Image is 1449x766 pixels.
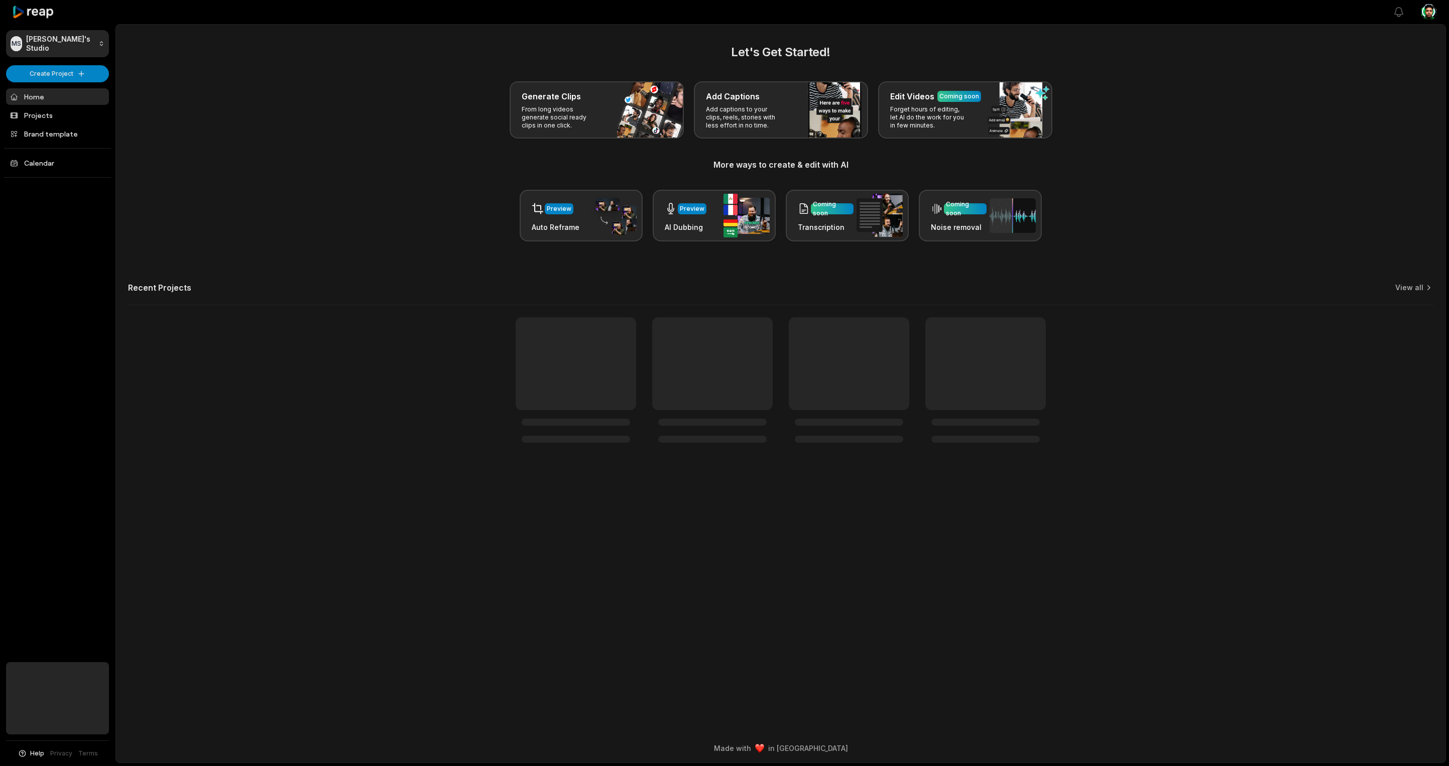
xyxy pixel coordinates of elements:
[680,204,704,213] div: Preview
[6,107,109,123] a: Projects
[931,222,987,232] h3: Noise removal
[128,159,1433,171] h3: More ways to create & edit with AI
[6,88,109,105] a: Home
[30,749,44,758] span: Help
[125,743,1436,753] div: Made with in [GEOGRAPHIC_DATA]
[532,222,579,232] h3: Auto Reframe
[755,744,764,753] img: heart emoji
[813,200,852,218] div: Coming soon
[26,35,94,53] p: [PERSON_NAME]'s Studio
[665,222,706,232] h3: AI Dubbing
[11,36,22,51] div: MS
[946,200,985,218] div: Coming soon
[890,90,934,102] h3: Edit Videos
[522,90,581,102] h3: Generate Clips
[939,92,979,101] div: Coming soon
[78,749,98,758] a: Terms
[590,196,637,235] img: auto_reframe.png
[1395,283,1423,293] a: View all
[723,194,770,237] img: ai_dubbing.png
[522,105,599,130] p: From long videos generate social ready clips in one click.
[6,125,109,142] a: Brand template
[6,155,109,171] a: Calendar
[18,749,44,758] button: Help
[857,194,903,237] img: transcription.png
[128,283,191,293] h2: Recent Projects
[890,105,968,130] p: Forget hours of editing, let AI do the work for you in few minutes.
[547,204,571,213] div: Preview
[798,222,854,232] h3: Transcription
[706,105,784,130] p: Add captions to your clips, reels, stories with less effort in no time.
[990,198,1036,233] img: noise_removal.png
[50,749,72,758] a: Privacy
[6,65,109,82] button: Create Project
[706,90,760,102] h3: Add Captions
[128,43,1433,61] h2: Let's Get Started!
